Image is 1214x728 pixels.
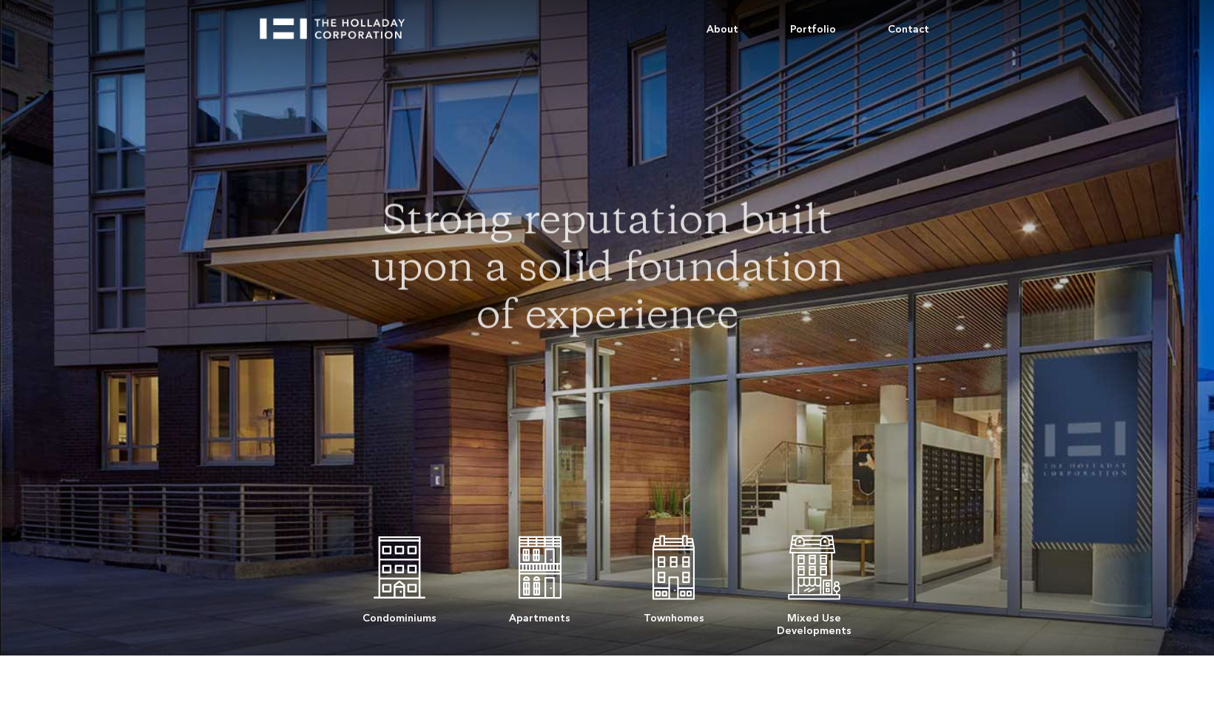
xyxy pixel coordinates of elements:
a: Portfolio [764,7,862,52]
div: Townhomes [644,604,704,624]
a: Contact [862,7,955,52]
div: Mixed Use Developments [777,604,852,637]
a: About [681,7,764,52]
a: home [260,7,418,39]
div: Condominiums [362,604,436,624]
h1: Strong reputation built upon a solid foundation of experience [364,200,851,342]
div: Apartments [509,604,570,624]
